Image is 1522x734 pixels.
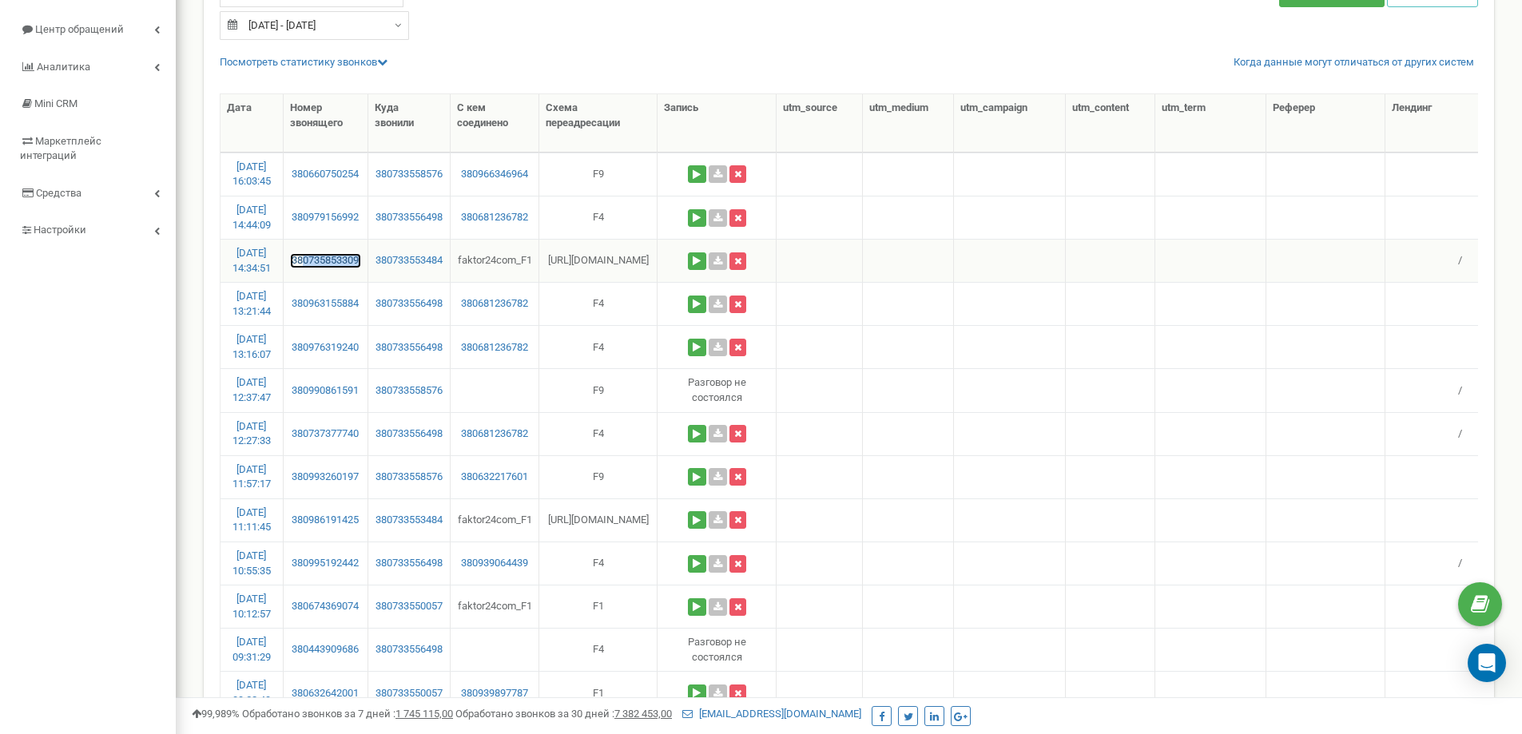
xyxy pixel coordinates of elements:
a: 380733550057 [375,686,444,701]
a: 380632642001 [290,686,361,701]
th: utm_term [1155,94,1266,153]
a: 380733556498 [375,210,444,225]
td: faktor24com_F1 [451,585,539,628]
th: utm_medium [863,94,955,153]
a: 380733553484 [375,513,444,528]
u: 1 745 115,00 [395,708,453,720]
td: F4 [539,196,658,239]
td: F9 [539,455,658,498]
td: F1 [539,671,658,714]
a: 380939064439 [457,556,532,571]
button: Удалить запись [729,209,746,227]
td: F4 [539,542,658,585]
a: 380737377740 [290,427,361,442]
a: Скачать [709,684,727,702]
a: Скачать [709,468,727,486]
a: [DATE] 13:21:44 [232,290,271,317]
a: 380733556498 [375,642,444,657]
a: Скачать [709,339,727,356]
a: Посмотреть cтатистику звонков [220,56,387,68]
a: [DATE] 12:37:47 [232,376,271,403]
a: 380632217601 [457,470,532,485]
span: Настройки [34,224,86,236]
a: [DATE] 11:11:45 [232,506,271,534]
a: 380939897787 [457,686,532,701]
a: 380995192442 [290,556,361,571]
span: Обработано звонков за 7 дней : [242,708,453,720]
th: Номер звонящего [284,94,368,153]
a: 380733558576 [375,383,444,399]
span: Обработано звонков за 30 дней : [455,708,672,720]
u: 7 382 453,00 [614,708,672,720]
th: Куда звонили [368,94,451,153]
td: Разговор не состоялся [658,628,777,671]
a: [DATE] 16:03:45 [232,161,271,188]
a: [DATE] 10:12:57 [232,593,271,620]
a: Скачать [709,252,727,270]
span: 99,989% [192,708,240,720]
button: Удалить запись [729,425,746,442]
th: С кем соединено [451,94,539,153]
a: 380660750254 [290,167,361,182]
th: Схема переадресации [539,94,658,153]
a: 380735853309 [290,253,361,268]
a: 380681236782 [457,296,532,311]
a: 380733556498 [375,296,444,311]
span: / [1458,557,1462,569]
a: 380733558576 [375,470,444,485]
td: F1 [539,585,658,628]
a: Скачать [709,209,727,227]
th: Реферер [1266,94,1386,153]
a: 380976319240 [290,340,361,355]
button: Удалить запись [729,511,746,529]
button: Удалить запись [729,165,746,183]
a: 380733556498 [375,340,444,355]
button: Удалить запись [729,684,746,702]
td: Разговор не состоялся [658,368,777,411]
td: F9 [539,153,658,196]
span: Mini CRM [34,97,77,109]
a: Скачать [709,296,727,313]
button: Удалить запись [729,296,746,313]
a: [DATE] 09:31:29 [232,636,271,663]
button: Удалить запись [729,252,746,270]
a: 380443909686 [290,642,361,657]
a: 380681236782 [457,210,532,225]
a: [DATE] 09:28:49 [232,679,271,706]
span: Аналитика [37,61,90,73]
a: 380681236782 [457,427,532,442]
th: utm_source [777,94,862,153]
a: 380681236782 [457,340,532,355]
a: 380733556498 [375,427,444,442]
td: F4 [539,628,658,671]
a: Скачать [709,511,727,529]
a: Скачать [709,555,727,573]
a: Скачать [709,165,727,183]
a: 380733556498 [375,556,444,571]
a: 380733550057 [375,599,444,614]
td: faktor24com_F1 [451,239,539,282]
td: F4 [539,282,658,325]
span: / [1458,254,1462,266]
button: Удалить запись [729,555,746,573]
span: / [1458,384,1462,396]
a: [DATE] 12:27:33 [232,420,271,447]
button: Удалить запись [729,468,746,486]
th: utm_content [1066,94,1155,153]
a: 380990861591 [290,383,361,399]
a: 380966346964 [457,167,532,182]
a: Когда данные могут отличаться от других систем [1234,55,1474,70]
td: [URL][DOMAIN_NAME] [539,498,658,542]
div: Open Intercom Messenger [1468,644,1506,682]
td: F4 [539,412,658,455]
button: Удалить запись [729,598,746,616]
a: [EMAIL_ADDRESS][DOMAIN_NAME] [682,708,861,720]
th: utm_campaign [954,94,1066,153]
span: Центр обращений [35,23,124,35]
th: Запись [658,94,777,153]
td: F4 [539,325,658,368]
a: Скачать [709,598,727,616]
th: Дата [221,94,284,153]
a: 380674369074 [290,599,361,614]
a: [DATE] 14:44:09 [232,204,271,231]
